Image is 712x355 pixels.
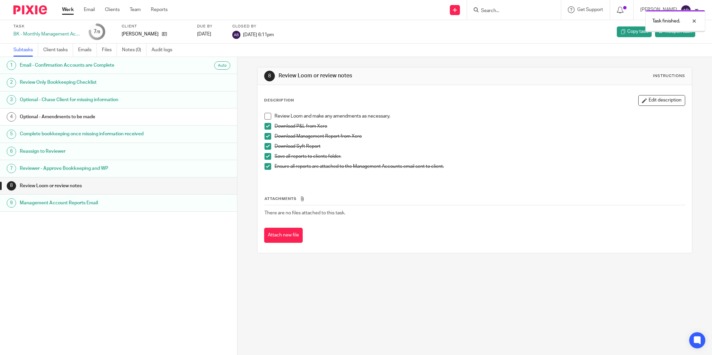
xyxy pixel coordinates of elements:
[94,28,100,35] div: 7
[43,44,73,57] a: Client tasks
[275,153,685,160] p: Save all reports to clients folder.
[264,98,294,103] p: Description
[264,228,303,243] button: Attach new file
[7,164,16,173] div: 7
[20,95,160,105] h1: Optional - Chase Client for missing information
[122,44,146,57] a: Notes (0)
[214,61,230,70] div: Auto
[197,31,224,38] div: [DATE]
[13,44,38,57] a: Subtasks
[680,5,691,15] img: svg%3E
[20,146,160,156] h1: Reassign to Reviewer
[97,30,100,34] small: /9
[20,60,160,70] h1: Email - Confirmation Accounts are Complete
[20,112,160,122] h1: Optional - Amendments to be made
[652,18,680,24] p: Task finished.
[13,5,47,14] img: Pixie
[152,44,177,57] a: Audit logs
[122,24,189,29] label: Client
[264,71,275,81] div: 8
[232,31,240,39] img: svg%3E
[13,24,80,29] label: Task
[264,197,297,201] span: Attachments
[20,77,160,87] h1: Review Only Bookkeeping Checklist
[13,31,80,38] div: BK - Monthly Management Accounts REVIEW ONLY
[122,31,159,38] p: [PERSON_NAME]
[7,181,16,191] div: 8
[275,113,685,120] p: Review Loom and make any amendments as necessary.
[130,6,141,13] a: Team
[7,78,16,87] div: 2
[151,6,168,13] a: Reports
[638,95,685,106] button: Edit description
[7,112,16,122] div: 4
[264,211,345,215] span: There are no files attached to this task.
[102,44,117,57] a: Files
[197,24,224,29] label: Due by
[279,72,489,79] h1: Review Loom or review notes
[78,44,97,57] a: Emails
[84,6,95,13] a: Email
[7,130,16,139] div: 5
[275,123,685,130] p: Download P&L from Xero
[105,6,120,13] a: Clients
[20,198,160,208] h1: Management Account Reports Email
[243,32,274,37] span: [DATE] 6:11pm
[275,133,685,140] p: Download Management Report from Xero
[7,61,16,70] div: 1
[20,181,160,191] h1: Review Loom or review notes
[275,143,685,150] p: Download Syft Report
[232,24,274,29] label: Closed by
[7,147,16,156] div: 6
[275,163,685,170] p: Ensure all reports are attached to the Management Accounts email sent to client.
[7,198,16,208] div: 9
[20,163,160,173] h1: Reviewer - Approve Bookkeeping and WP
[7,95,16,104] div: 3
[20,129,160,139] h1: Complete bookkeeping once missing information received
[653,73,685,79] div: Instructions
[62,6,74,13] a: Work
